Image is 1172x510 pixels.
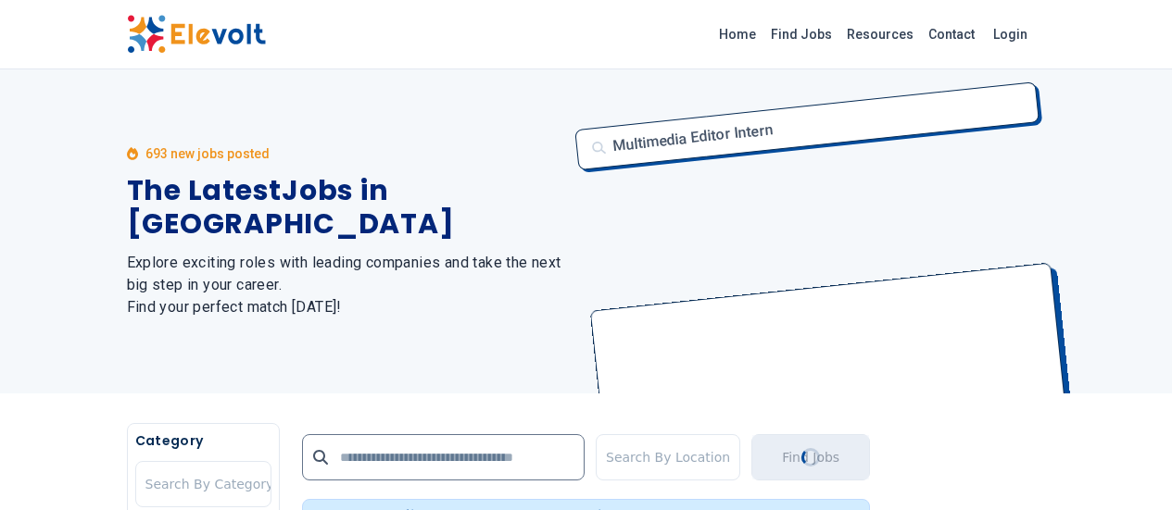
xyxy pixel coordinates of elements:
img: Elevolt [127,15,266,54]
a: Contact [921,19,982,49]
a: Resources [839,19,921,49]
div: Loading... [798,444,824,470]
a: Login [982,16,1039,53]
button: Find JobsLoading... [751,434,870,480]
a: Home [712,19,763,49]
a: Find Jobs [763,19,839,49]
h1: The Latest Jobs in [GEOGRAPHIC_DATA] [127,174,564,241]
h5: Category [135,431,271,450]
h2: Explore exciting roles with leading companies and take the next big step in your career. Find you... [127,252,564,318]
p: 693 new jobs posted [145,144,270,163]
